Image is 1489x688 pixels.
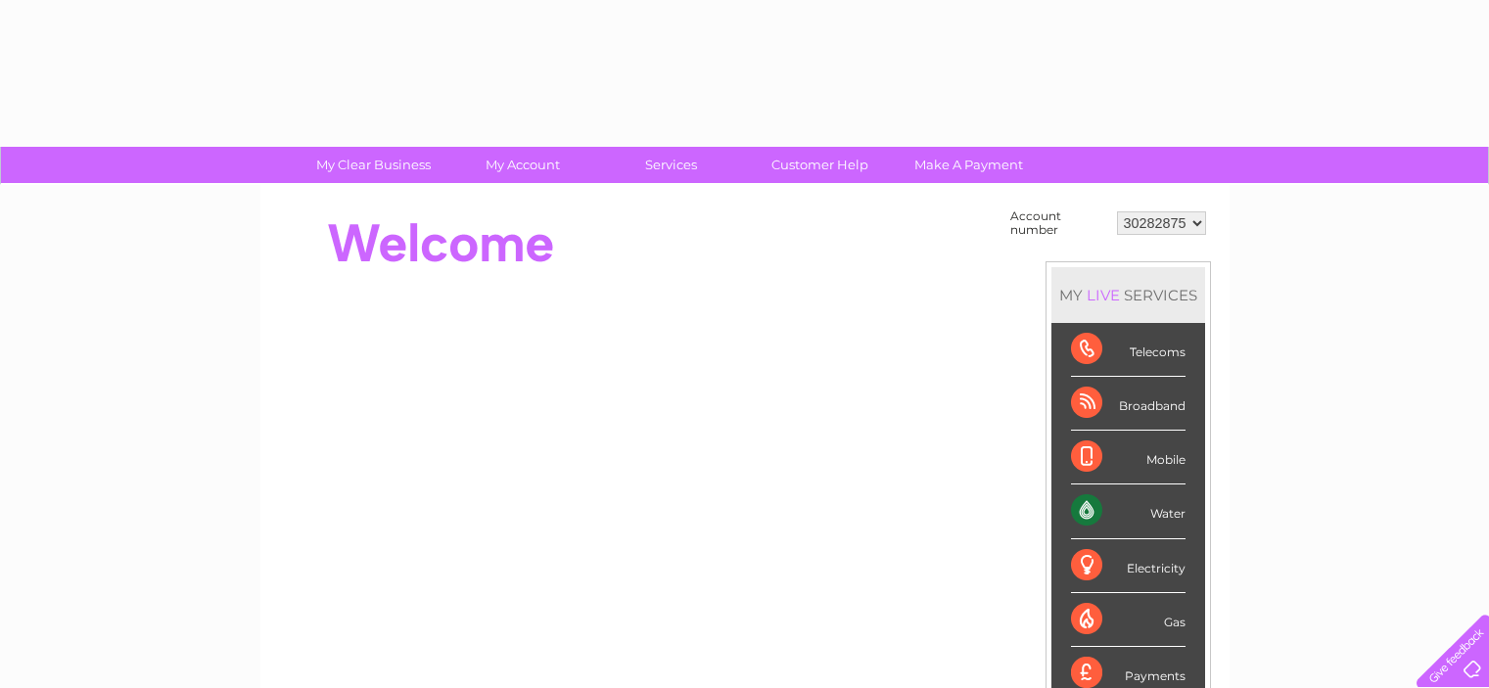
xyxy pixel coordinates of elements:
a: My Clear Business [293,147,454,183]
div: Electricity [1071,539,1186,593]
div: Mobile [1071,431,1186,484]
div: Telecoms [1071,323,1186,377]
div: LIVE [1083,286,1124,304]
div: Gas [1071,593,1186,647]
a: My Account [442,147,603,183]
a: Services [590,147,752,183]
a: Customer Help [739,147,901,183]
div: Water [1071,484,1186,538]
a: Make A Payment [888,147,1049,183]
td: Account number [1005,205,1112,242]
div: Broadband [1071,377,1186,431]
div: MY SERVICES [1051,267,1205,323]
